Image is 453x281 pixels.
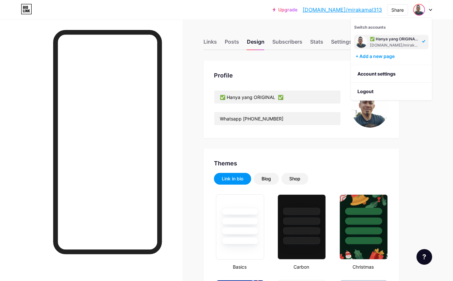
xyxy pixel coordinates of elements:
[262,176,271,182] div: Blog
[303,6,382,14] a: [DOMAIN_NAME]/mirakamal313
[273,7,297,12] a: Upgrade
[225,38,239,49] div: Posts
[222,176,243,182] div: Link in bio
[351,83,432,100] li: Logout
[214,263,265,270] div: Basics
[247,38,264,49] div: Design
[351,90,389,128] img: mirakamal313
[355,53,429,60] div: + Add a new page
[276,263,327,270] div: Carbon
[214,91,340,104] input: Name
[214,112,340,125] input: Bio
[355,36,367,48] img: mirakamal313
[338,263,389,270] div: Christmas
[370,43,420,48] div: [DOMAIN_NAME]/mirakamal313
[354,25,386,30] span: Switch accounts
[289,176,300,182] div: Shop
[310,38,323,49] div: Stats
[214,71,389,80] div: Profile
[391,7,404,13] div: Share
[370,36,420,42] div: ✅ Hanya yang ORIGINAL ✅
[204,38,217,49] div: Links
[214,159,389,168] div: Themes
[414,5,424,15] img: mirakamal313
[331,38,352,49] div: Settings
[351,65,432,83] a: Account settings
[272,38,302,49] div: Subscribers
